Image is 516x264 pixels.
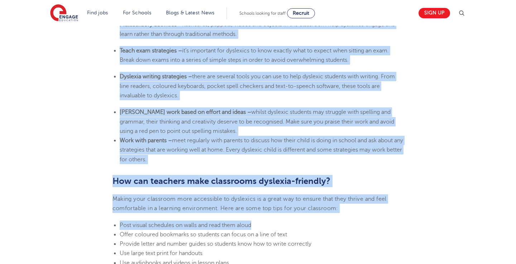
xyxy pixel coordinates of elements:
span: Offer coloured bookmarks so students can focus on a line of text [120,231,287,238]
a: For Schools [123,10,151,15]
b: Work with parents – [120,137,172,144]
b: Teach exam strategies – [120,47,182,54]
span: Making your classroom more accessible to dyslexics is a great way to ensure that they thrive and ... [113,196,387,212]
span: Schools looking for staff [239,11,286,16]
img: Engage Education [50,4,78,22]
span: whilst dyslexic students may struggle with spelling and grammar, their thinking and creativity de... [120,109,394,134]
span: flashcards, puppets, videos and objects in the classroom help dyslexics engage and learn rather t... [120,21,395,37]
a: Sign up [419,8,450,18]
span: Post visual schedules on walls and read them aloud [120,222,251,228]
a: Find jobs [87,10,108,15]
b: [PERSON_NAME] work based on effort and ideas – [120,109,251,115]
b: Dyslexia writing strategies – [120,73,192,80]
span: Use large text print for handouts [120,250,202,256]
a: Blogs & Latest News [166,10,215,15]
a: Recruit [287,8,315,18]
span: there are several tools you can use to help dyslexic students with writing. From line readers, co... [120,73,395,99]
span: Provide letter and number guides so students know how to write correctly [120,241,311,247]
span: it’s important for dyslexics to know exactly what to expect when sitting an exam. Break down exam... [120,47,389,63]
b: How can teachers make classrooms dyslexia-friendly? [113,176,330,186]
span: Recruit [293,10,309,16]
span: meet regularly with parents to discuss how their child is doing in school and ask about any strat... [120,137,403,163]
